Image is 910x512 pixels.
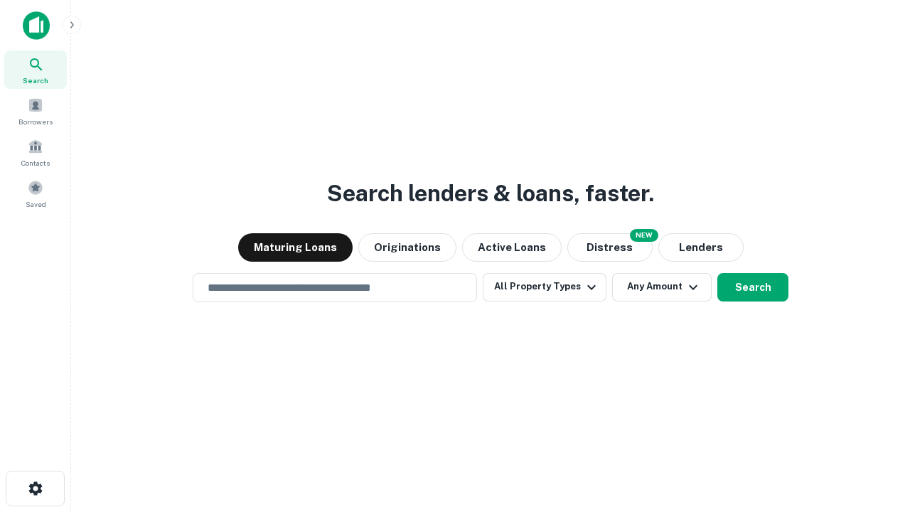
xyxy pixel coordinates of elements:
a: Saved [4,174,67,213]
div: NEW [630,229,658,242]
h3: Search lenders & loans, faster. [327,176,654,210]
a: Contacts [4,133,67,171]
span: Borrowers [18,116,53,127]
button: Search distressed loans with lien and other non-mortgage details. [567,233,653,262]
button: Any Amount [612,273,712,302]
button: Maturing Loans [238,233,353,262]
button: Originations [358,233,456,262]
button: Lenders [658,233,744,262]
span: Search [23,75,48,86]
span: Saved [26,198,46,210]
button: Search [717,273,788,302]
button: All Property Types [483,273,606,302]
a: Borrowers [4,92,67,130]
a: Search [4,50,67,89]
img: capitalize-icon.png [23,11,50,40]
button: Active Loans [462,233,562,262]
span: Contacts [21,157,50,169]
iframe: Chat Widget [839,398,910,466]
